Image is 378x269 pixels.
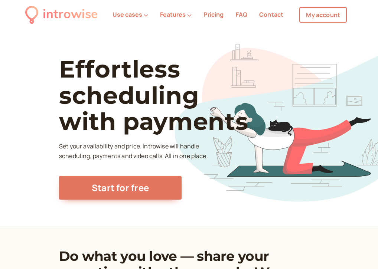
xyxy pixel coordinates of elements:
[236,10,247,19] a: FAQ
[160,11,192,18] button: Features
[59,142,210,161] p: Set your availability and price. Introwise will handle scheduling, payments and video calls. All ...
[43,4,98,25] div: introwise
[59,176,182,200] a: Start for free
[59,56,275,134] h1: Effortless scheduling with payments
[299,7,347,23] a: My account
[25,4,98,25] a: introwise
[259,10,283,19] a: Contact
[203,10,224,19] a: Pricing
[113,11,148,18] button: Use cases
